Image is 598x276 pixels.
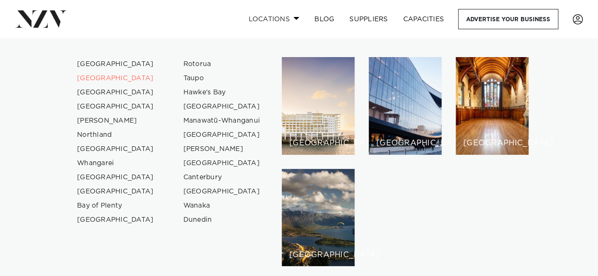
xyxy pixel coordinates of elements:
a: [GEOGRAPHIC_DATA] [69,170,162,184]
a: [GEOGRAPHIC_DATA] [69,142,162,156]
a: [GEOGRAPHIC_DATA] [69,71,162,85]
a: BLOG [307,9,342,29]
a: Northland [69,128,162,142]
a: Capacities [396,9,452,29]
a: SUPPLIERS [342,9,395,29]
a: Wanaka [176,199,268,213]
a: [GEOGRAPHIC_DATA] [176,128,268,142]
a: [GEOGRAPHIC_DATA] [69,213,162,227]
h6: [GEOGRAPHIC_DATA] [463,139,521,147]
a: Wellington venues [GEOGRAPHIC_DATA] [369,57,442,155]
a: [GEOGRAPHIC_DATA] [69,57,162,71]
a: Taupo [176,71,268,85]
a: Advertise your business [458,9,558,29]
a: Christchurch venues [GEOGRAPHIC_DATA] [456,57,529,155]
h6: [GEOGRAPHIC_DATA] [289,251,347,259]
a: Manawatū-Whanganui [176,114,268,128]
a: [GEOGRAPHIC_DATA] [69,100,162,114]
h6: [GEOGRAPHIC_DATA] [289,139,347,147]
a: Hawke's Bay [176,85,268,100]
a: [PERSON_NAME] [69,114,162,128]
a: [GEOGRAPHIC_DATA] [176,156,268,170]
a: Queenstown venues [GEOGRAPHIC_DATA] [282,169,355,267]
a: Auckland venues [GEOGRAPHIC_DATA] [282,57,355,155]
img: nzv-logo.png [15,10,67,27]
a: [GEOGRAPHIC_DATA] [176,184,268,199]
a: [GEOGRAPHIC_DATA] [176,100,268,114]
a: Dunedin [176,213,268,227]
a: Whangarei [69,156,162,170]
a: Locations [241,9,307,29]
a: [GEOGRAPHIC_DATA] [69,85,162,100]
a: [PERSON_NAME] [176,142,268,156]
a: Canterbury [176,170,268,184]
a: [GEOGRAPHIC_DATA] [69,184,162,199]
a: Bay of Plenty [69,199,162,213]
a: Rotorua [176,57,268,71]
h6: [GEOGRAPHIC_DATA] [376,139,434,147]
